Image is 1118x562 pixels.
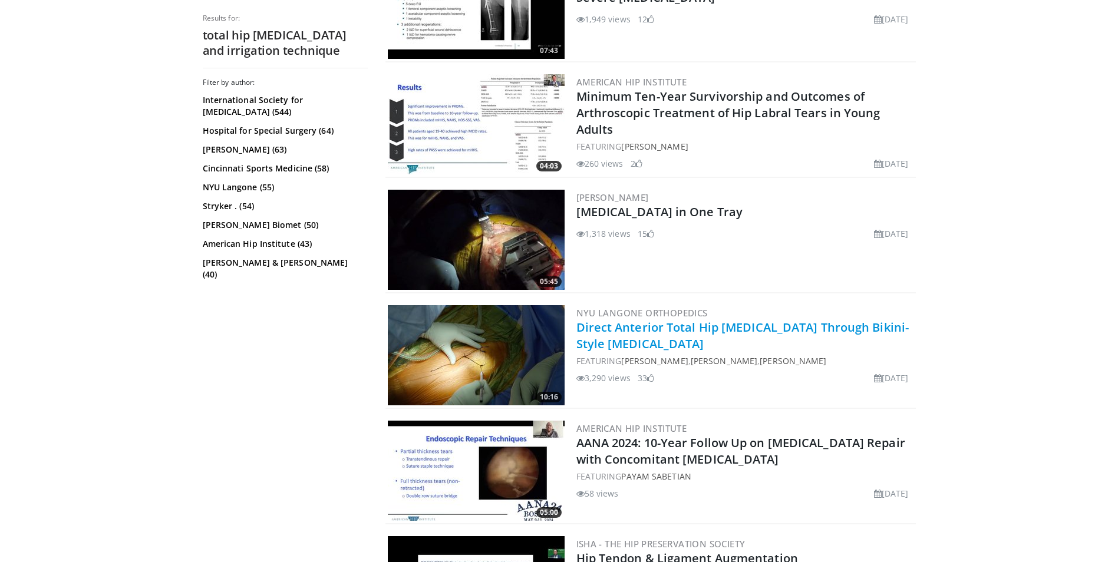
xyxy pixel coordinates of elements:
a: [PERSON_NAME] [621,141,688,152]
a: [PERSON_NAME] (63) [203,144,365,156]
a: NYU Langone Orthopedics [576,307,708,319]
p: Results for: [203,14,368,23]
span: 10:16 [536,392,562,402]
a: NYU Langone (55) [203,181,365,193]
a: American Hip Institute [576,422,687,434]
li: 1,318 views [576,227,631,240]
div: FEATURING [576,140,913,153]
li: 15 [638,227,654,240]
li: 3,290 views [576,372,631,384]
img: b3938b2c-8d6f-4e44-933d-539c164cd804.300x170_q85_crop-smart_upscale.jpg [388,421,565,521]
a: 10:16 [388,305,565,405]
a: Payam Sabetian [621,471,691,482]
span: 04:03 [536,161,562,171]
div: FEATURING , , [576,355,913,367]
a: Direct Anterior Total Hip [MEDICAL_DATA] Through Bikini-Style [MEDICAL_DATA] [576,319,909,352]
img: 12a83917-698c-429d-9321-4aed9c25195d.jpg.300x170_q85_crop-smart_upscale.jpg [388,305,565,405]
a: [PERSON_NAME] [576,191,649,203]
li: 2 [631,157,642,170]
img: cb9d4c3b-10c4-45bf-8108-3f78e758919d.300x170_q85_crop-smart_upscale.jpg [388,190,565,290]
li: [DATE] [874,487,909,500]
li: 1,949 views [576,13,631,25]
h3: Filter by author: [203,78,368,87]
li: 58 views [576,487,619,500]
a: ISHA - The Hip Preservation Society [576,538,746,550]
a: Cincinnati Sports Medicine (58) [203,163,365,174]
li: [DATE] [874,13,909,25]
li: 33 [638,372,654,384]
span: 07:43 [536,45,562,56]
span: 05:00 [536,507,562,518]
span: 05:45 [536,276,562,287]
li: 12 [638,13,654,25]
li: [DATE] [874,157,909,170]
li: 260 views [576,157,624,170]
li: [DATE] [874,372,909,384]
a: 05:00 [388,421,565,521]
a: [PERSON_NAME] [760,355,826,366]
div: FEATURING [576,470,913,482]
a: International Society for [MEDICAL_DATA] (544) [203,94,365,118]
a: Hospital for Special Surgery (64) [203,125,365,137]
a: [PERSON_NAME] [691,355,757,366]
a: AANA 2024: 10-Year Follow Up on [MEDICAL_DATA] Repair with Concomitant [MEDICAL_DATA] [576,435,905,467]
img: bd2c7f3b-0102-4e84-a2a6-5876b962a661.300x170_q85_crop-smart_upscale.jpg [388,74,565,174]
a: [PERSON_NAME] [621,355,688,366]
li: [DATE] [874,227,909,240]
a: [MEDICAL_DATA] in One Tray [576,204,743,220]
a: American Hip Institute (43) [203,238,365,250]
a: [PERSON_NAME] Biomet (50) [203,219,365,231]
a: 05:45 [388,190,565,290]
a: Stryker . (54) [203,200,365,212]
a: American Hip Institute [576,76,687,88]
a: Minimum Ten-Year Survivorship and Outcomes of Arthroscopic Treatment of Hip Labral Tears in Young... [576,88,880,137]
h2: total hip [MEDICAL_DATA] and irrigation technique [203,28,368,58]
a: 04:03 [388,74,565,174]
a: [PERSON_NAME] & [PERSON_NAME] (40) [203,257,365,280]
